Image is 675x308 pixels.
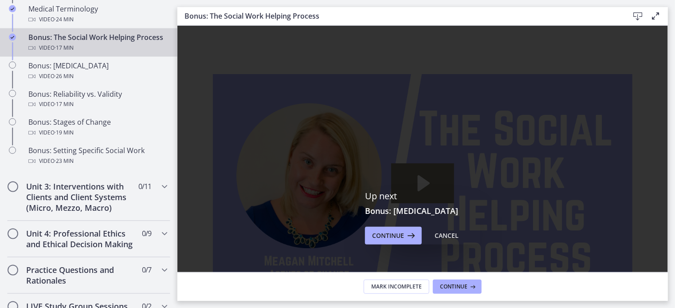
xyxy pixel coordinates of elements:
div: Playbar [50,267,421,284]
div: Bonus: The Social Work Helping Process [28,32,167,53]
button: Play Video [3,267,23,284]
button: Play Video: cls54hg5f39c72ohaqr0.mp4 [214,138,277,178]
p: Up next [365,190,480,202]
span: 0 / 9 [142,229,151,239]
div: Bonus: Stages of Change [28,117,167,138]
div: Video [28,128,167,138]
button: Show settings menu [447,267,467,284]
span: · 24 min [55,14,74,25]
div: Video [28,43,167,53]
button: Continue [433,280,482,294]
span: · 17 min [55,43,74,53]
span: · 23 min [55,156,74,167]
h3: Bonus: [MEDICAL_DATA] [365,205,480,216]
div: Video [28,156,167,167]
span: · 19 min [55,128,74,138]
button: Cancel [428,227,466,245]
div: Bonus: Setting Specific Social Work [28,146,167,167]
span: 0 / 7 [142,265,151,276]
div: Video [28,99,167,110]
div: Bonus: Reliability vs. Validity [28,89,167,110]
h2: Unit 3: Interventions with Clients and Client Systems (Micro, Mezzo, Macro) [26,182,134,213]
button: Mute [427,267,447,284]
h3: Bonus: The Social Work Helping Process [184,11,615,21]
button: Mark Incomplete [364,280,429,294]
button: Continue [365,227,422,245]
img: Video Thumbnail [3,48,487,284]
div: Video [28,71,167,82]
span: · 26 min [55,71,74,82]
div: Medical Terminology [28,4,167,25]
i: Completed [9,34,16,41]
span: Continue [440,283,467,290]
h2: Practice Questions and Rationales [26,265,134,286]
div: Bonus: [MEDICAL_DATA] [28,60,167,82]
div: Cancel [435,230,459,241]
i: Completed [9,5,16,12]
span: 0 / 11 [138,182,151,192]
div: Video [28,14,167,25]
span: · 17 min [55,99,74,110]
h2: Unit 4: Professional Ethics and Ethical Decision Making [26,229,134,250]
span: Mark Incomplete [371,283,422,290]
button: Fullscreen [467,267,487,284]
span: Continue [372,230,404,241]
